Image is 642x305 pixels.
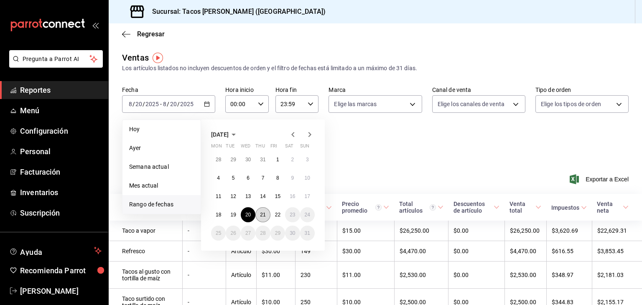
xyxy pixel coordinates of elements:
abbr: August 2, 2025 [291,157,294,163]
div: Los artículos listados no incluyen descuentos de orden y el filtro de fechas está limitado a un m... [122,64,629,73]
td: Refresco [109,241,183,262]
span: Personal [20,146,102,157]
abbr: August 16, 2025 [290,193,295,199]
abbr: August 17, 2025 [305,193,310,199]
abbr: August 21, 2025 [260,212,265,218]
abbr: August 15, 2025 [275,193,280,199]
div: Descuentos de artículo [453,201,492,214]
td: Artículo [226,241,256,262]
abbr: August 5, 2025 [232,175,235,181]
button: August 16, 2025 [285,189,300,204]
abbr: August 29, 2025 [275,230,280,236]
button: August 8, 2025 [270,170,285,186]
td: $15.00 [337,221,394,241]
div: Impuestos [551,204,579,211]
button: August 11, 2025 [211,189,226,204]
button: August 3, 2025 [300,152,315,167]
span: Pregunta a Parrot AI [23,55,90,64]
button: August 17, 2025 [300,189,315,204]
span: Menú [20,105,102,116]
abbr: August 11, 2025 [216,193,221,199]
td: $4,470.00 [504,241,546,262]
span: [PERSON_NAME] [20,285,102,297]
td: $22,629.31 [592,221,642,241]
button: Exportar a Excel [571,174,629,184]
input: -- [170,101,177,107]
div: Ventas [122,51,149,64]
button: July 31, 2025 [255,152,270,167]
span: - [160,101,162,107]
abbr: August 1, 2025 [276,157,279,163]
span: Precio promedio [342,201,389,214]
td: $11.00 [256,262,295,289]
abbr: August 13, 2025 [245,193,251,199]
abbr: August 10, 2025 [305,175,310,181]
span: Facturación [20,166,102,178]
td: $4,470.00 [394,241,448,262]
label: Tipo de orden [535,87,629,93]
input: -- [163,101,167,107]
abbr: July 31, 2025 [260,157,265,163]
span: / [177,101,180,107]
button: August 6, 2025 [241,170,255,186]
abbr: Friday [270,143,277,152]
button: July 28, 2025 [211,152,226,167]
abbr: July 28, 2025 [216,157,221,163]
abbr: August 25, 2025 [216,230,221,236]
span: Venta total [510,201,541,214]
td: 230 [295,262,337,289]
span: Impuestos [551,204,587,211]
button: August 25, 2025 [211,226,226,241]
button: August 18, 2025 [211,207,226,222]
td: - [183,241,226,262]
input: -- [135,101,143,107]
a: Pregunta a Parrot AI [6,61,103,69]
span: Semana actual [129,163,194,171]
button: [DATE] [211,130,239,140]
td: - [183,262,226,289]
td: $0.00 [448,241,504,262]
button: open_drawer_menu [92,22,99,28]
label: Fecha [122,87,215,93]
abbr: August 20, 2025 [245,212,251,218]
input: ---- [145,101,159,107]
label: Hora inicio [225,87,269,93]
span: / [132,101,135,107]
abbr: August 24, 2025 [305,212,310,218]
button: August 23, 2025 [285,207,300,222]
div: Total artículos [399,201,436,214]
button: August 29, 2025 [270,226,285,241]
td: 149 [295,241,337,262]
td: Tacos al gusto con tortilla de maíz [109,262,183,289]
h3: Sucursal: Tacos [PERSON_NAME] ([GEOGRAPHIC_DATA]) [145,7,326,17]
abbr: Sunday [300,143,309,152]
abbr: August 27, 2025 [245,230,251,236]
span: Recomienda Parrot [20,265,102,276]
span: / [143,101,145,107]
button: August 26, 2025 [226,226,240,241]
span: Venta neta [597,201,629,214]
button: Tooltip marker [153,53,163,63]
td: $2,530.00 [504,262,546,289]
abbr: August 26, 2025 [230,230,236,236]
abbr: July 29, 2025 [230,157,236,163]
span: Regresar [137,30,165,38]
td: $2,181.03 [592,262,642,289]
button: August 22, 2025 [270,207,285,222]
button: August 1, 2025 [270,152,285,167]
abbr: August 6, 2025 [247,175,250,181]
span: Ayuda [20,246,91,256]
span: Total artículos [399,201,443,214]
button: August 5, 2025 [226,170,240,186]
abbr: July 30, 2025 [245,157,251,163]
button: August 21, 2025 [255,207,270,222]
button: August 31, 2025 [300,226,315,241]
td: $26,250.00 [504,221,546,241]
span: Elige los tipos de orden [541,100,601,108]
input: ---- [180,101,194,107]
div: Venta total [510,201,534,214]
button: August 15, 2025 [270,189,285,204]
span: Hoy [129,125,194,134]
button: Regresar [122,30,165,38]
